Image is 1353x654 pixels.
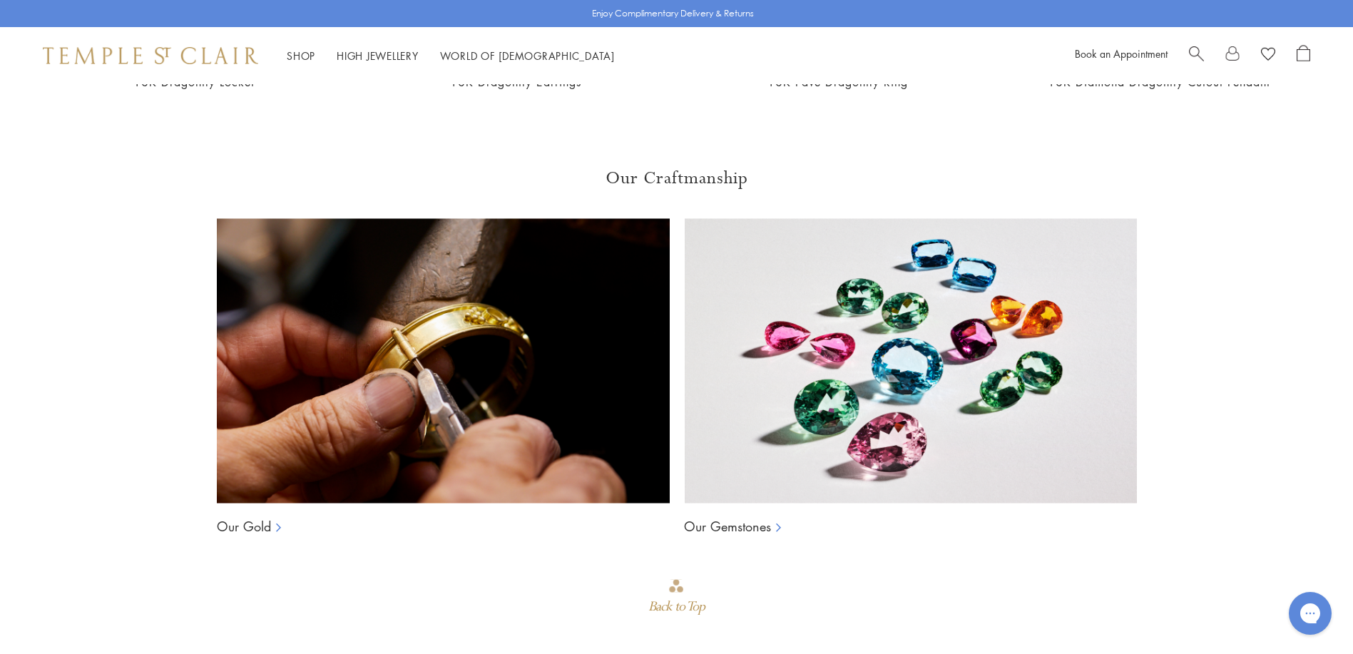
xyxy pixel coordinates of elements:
[648,578,704,620] div: Go to top
[1261,45,1275,66] a: View Wishlist
[440,48,615,63] a: World of [DEMOGRAPHIC_DATA]World of [DEMOGRAPHIC_DATA]
[684,218,1137,504] img: Ball Chains
[287,47,615,65] nav: Main navigation
[684,518,771,535] a: Our Gemstones
[1075,46,1168,61] a: Book an Appointment
[648,594,704,620] div: Back to Top
[592,6,754,21] p: Enjoy Complimentary Delivery & Returns
[337,48,419,63] a: High JewelleryHigh Jewellery
[1189,45,1204,66] a: Search
[217,167,1137,190] h3: Our Craftmanship
[1297,45,1310,66] a: Open Shopping Bag
[1282,587,1339,640] iframe: Gorgias live chat messenger
[217,218,670,504] img: Ball Chains
[287,48,315,63] a: ShopShop
[217,518,271,535] a: Our Gold
[43,47,258,64] img: Temple St. Clair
